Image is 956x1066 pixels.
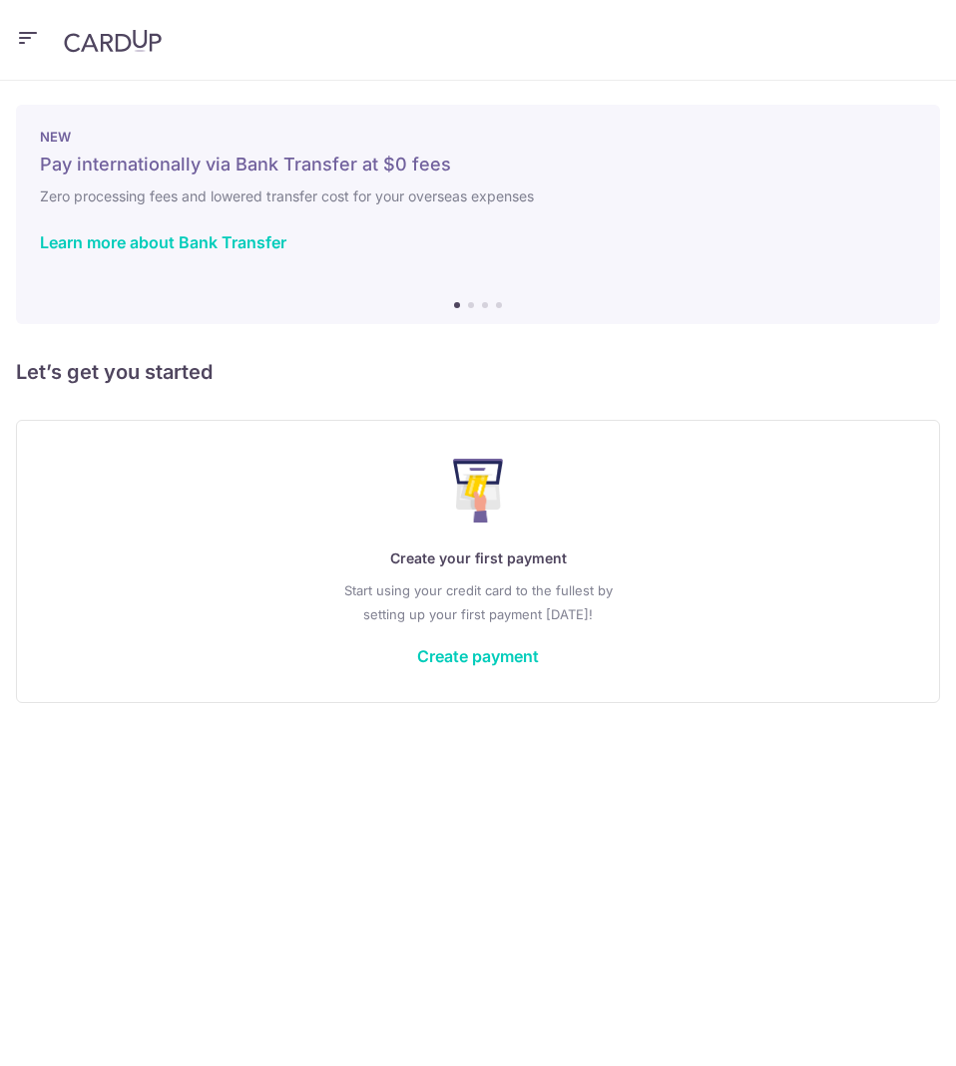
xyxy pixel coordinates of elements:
[40,153,916,177] h5: Pay internationally via Bank Transfer at $0 fees
[40,129,916,145] p: NEW
[40,184,916,208] h6: Zero processing fees and lowered transfer cost for your overseas expenses
[40,232,286,252] a: Learn more about Bank Transfer
[57,546,899,570] p: Create your first payment
[50,14,91,32] span: Help
[16,356,940,388] h5: Let’s get you started
[57,578,899,626] p: Start using your credit card to the fullest by setting up your first payment [DATE]!
[417,646,539,666] a: Create payment
[453,459,504,523] img: Make Payment
[64,29,162,53] img: CardUp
